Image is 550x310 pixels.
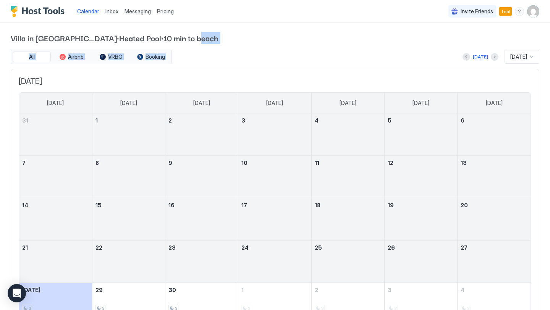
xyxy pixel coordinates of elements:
a: September 17, 2025 [238,198,311,212]
a: September 28, 2025 [19,283,92,297]
td: September 25, 2025 [311,241,384,283]
a: September 18, 2025 [312,198,384,212]
span: 13 [461,160,467,166]
a: September 7, 2025 [19,156,92,170]
td: September 4, 2025 [311,113,384,156]
span: [DATE] [47,100,64,107]
span: Calendar [77,8,99,15]
span: 24 [241,244,249,251]
td: September 27, 2025 [458,241,531,283]
td: September 9, 2025 [165,156,238,198]
div: menu [515,7,524,16]
a: September 6, 2025 [458,113,531,128]
span: 7 [22,160,26,166]
td: September 14, 2025 [19,198,92,241]
span: Villa in [GEOGRAPHIC_DATA]•Heated Pool•10 min to beach [11,32,539,44]
a: Messaging [125,7,151,15]
a: September 26, 2025 [385,241,457,255]
td: September 22, 2025 [92,241,165,283]
td: September 26, 2025 [384,241,457,283]
td: September 24, 2025 [238,241,311,283]
span: 30 [168,287,176,293]
span: 22 [95,244,102,251]
button: Airbnb [52,52,91,62]
a: Monday [113,93,145,113]
span: [DATE] [340,100,356,107]
a: Calendar [77,7,99,15]
span: 3 [388,287,391,293]
a: Thursday [332,93,364,113]
a: September 23, 2025 [165,241,238,255]
a: August 31, 2025 [19,113,92,128]
span: 23 [168,244,176,251]
button: VRBO [92,52,130,62]
button: All [13,52,51,62]
td: September 10, 2025 [238,156,311,198]
td: September 13, 2025 [458,156,531,198]
a: September 30, 2025 [165,283,238,297]
a: Friday [405,93,437,113]
div: Host Tools Logo [11,6,68,17]
div: tab-group [11,50,172,64]
td: September 16, 2025 [165,198,238,241]
span: 19 [388,202,394,208]
a: September 13, 2025 [458,156,531,170]
span: [DATE] [120,100,137,107]
td: September 3, 2025 [238,113,311,156]
span: [DATE] [19,77,531,86]
td: August 31, 2025 [19,113,92,156]
span: 11 [315,160,319,166]
td: September 15, 2025 [92,198,165,241]
a: September 25, 2025 [312,241,384,255]
a: October 2, 2025 [312,283,384,297]
a: September 15, 2025 [92,198,165,212]
span: Inbox [105,8,118,15]
span: 21 [22,244,28,251]
span: 1 [95,117,98,124]
span: 27 [461,244,467,251]
span: 14 [22,202,28,208]
span: 2 [168,117,172,124]
td: September 6, 2025 [458,113,531,156]
a: Sunday [39,93,71,113]
span: 12 [388,160,393,166]
a: Inbox [105,7,118,15]
a: Wednesday [259,93,291,113]
span: 20 [461,202,468,208]
span: 18 [315,202,320,208]
button: [DATE] [472,52,489,61]
span: 25 [315,244,322,251]
td: September 8, 2025 [92,156,165,198]
a: September 3, 2025 [238,113,311,128]
a: September 4, 2025 [312,113,384,128]
a: September 19, 2025 [385,198,457,212]
span: 1 [241,287,244,293]
span: 29 [95,287,103,293]
a: September 12, 2025 [385,156,457,170]
a: September 5, 2025 [385,113,457,128]
td: September 5, 2025 [384,113,457,156]
a: September 22, 2025 [92,241,165,255]
span: 4 [461,287,464,293]
span: [DATE] [22,287,40,293]
td: September 2, 2025 [165,113,238,156]
span: Messaging [125,8,151,15]
a: September 21, 2025 [19,241,92,255]
span: VRBO [108,53,123,60]
a: October 3, 2025 [385,283,457,297]
button: Booking [132,52,170,62]
span: [DATE] [510,53,527,60]
span: 31 [22,117,28,124]
td: September 1, 2025 [92,113,165,156]
span: 10 [241,160,247,166]
a: September 2, 2025 [165,113,238,128]
span: 16 [168,202,175,208]
span: 17 [241,202,247,208]
span: [DATE] [412,100,429,107]
a: September 8, 2025 [92,156,165,170]
a: September 9, 2025 [165,156,238,170]
button: Next month [491,53,498,61]
span: 15 [95,202,102,208]
a: September 1, 2025 [92,113,165,128]
a: October 1, 2025 [238,283,311,297]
